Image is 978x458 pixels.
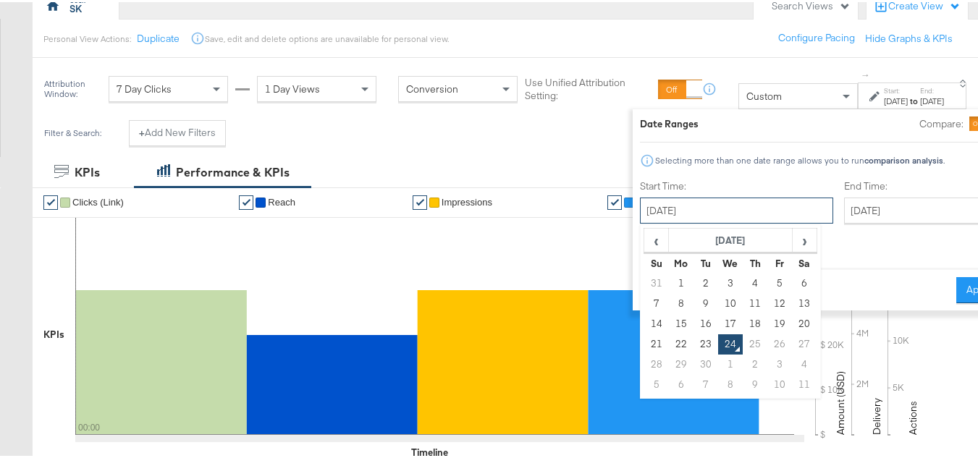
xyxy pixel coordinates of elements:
th: Tu [694,251,718,271]
text: Actions [906,399,919,433]
div: KPIs [43,326,64,339]
td: 9 [743,373,767,393]
th: [DATE] [669,226,793,251]
td: 6 [793,271,817,292]
text: Delivery [870,396,883,433]
td: 19 [768,312,793,332]
td: 12 [768,292,793,312]
td: 11 [743,292,767,312]
th: Su [644,251,669,271]
span: Custom [746,88,782,101]
span: Conversion [406,80,458,93]
td: 21 [644,332,669,352]
div: Personal View Actions: [43,31,131,43]
div: [DATE] [920,93,944,105]
text: Amount (USD) [834,369,847,433]
td: 5 [768,271,793,292]
label: Start Time: [640,177,833,191]
th: Th [743,251,767,271]
td: 1 [669,271,694,292]
div: Filter & Search: [43,126,102,136]
label: End: [920,84,944,93]
td: 18 [743,312,767,332]
td: 16 [694,312,718,332]
a: ✔ [239,193,253,208]
th: Mo [669,251,694,271]
td: 2 [743,352,767,373]
td: 8 [669,292,694,312]
button: +Add New Filters [129,118,226,144]
td: 3 [768,352,793,373]
span: ↑ [859,71,873,76]
td: 22 [669,332,694,352]
a: ✔ [607,193,622,208]
td: 9 [694,292,718,312]
td: 14 [644,312,669,332]
span: Impressions [442,195,492,205]
td: 31 [644,271,669,292]
button: Hide Graphs & KPIs [865,30,953,43]
td: 7 [644,292,669,312]
td: 11 [793,373,817,393]
div: Timeline [411,444,448,457]
td: 10 [718,292,743,312]
td: 3 [718,271,743,292]
td: 26 [768,332,793,352]
span: › [793,227,816,249]
td: 15 [669,312,694,332]
div: Selecting more than one date range allows you to run . [654,153,945,164]
label: Compare: [919,115,964,129]
strong: + [139,124,145,137]
td: 2 [694,271,718,292]
th: Fr [768,251,793,271]
td: 5 [644,373,669,393]
td: 8 [718,373,743,393]
label: Use Unified Attribution Setting: [525,74,652,101]
td: 10 [768,373,793,393]
span: Reach [268,195,295,205]
td: 4 [793,352,817,373]
button: Configure Pacing [768,23,865,49]
div: Attribution Window: [43,77,101,97]
th: Sa [793,251,817,271]
td: 4 [743,271,767,292]
th: We [718,251,743,271]
td: 24 [718,332,743,352]
a: ✔ [43,193,58,208]
td: 1 [718,352,743,373]
td: 27 [793,332,817,352]
td: 6 [669,373,694,393]
span: Clicks (Link) [72,195,124,205]
div: [DATE] [884,93,908,105]
td: 25 [743,332,767,352]
td: 29 [669,352,694,373]
td: 20 [793,312,817,332]
span: ‹ [645,227,667,249]
td: 28 [644,352,669,373]
td: 17 [718,312,743,332]
div: Date Ranges [640,115,699,129]
div: KPIs [75,162,100,179]
td: 30 [694,352,718,373]
td: 7 [694,373,718,393]
span: 1 Day Views [265,80,320,93]
span: 7 Day Clicks [117,80,172,93]
strong: comparison analysis [864,153,943,164]
div: Save, edit and delete options are unavailable for personal view. [205,31,449,43]
button: Duplicate [137,30,180,43]
label: Start: [884,84,908,93]
div: Performance & KPIs [176,162,290,179]
strong: to [908,93,920,104]
td: 23 [694,332,718,352]
a: ✔ [413,193,427,208]
td: 13 [793,292,817,312]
